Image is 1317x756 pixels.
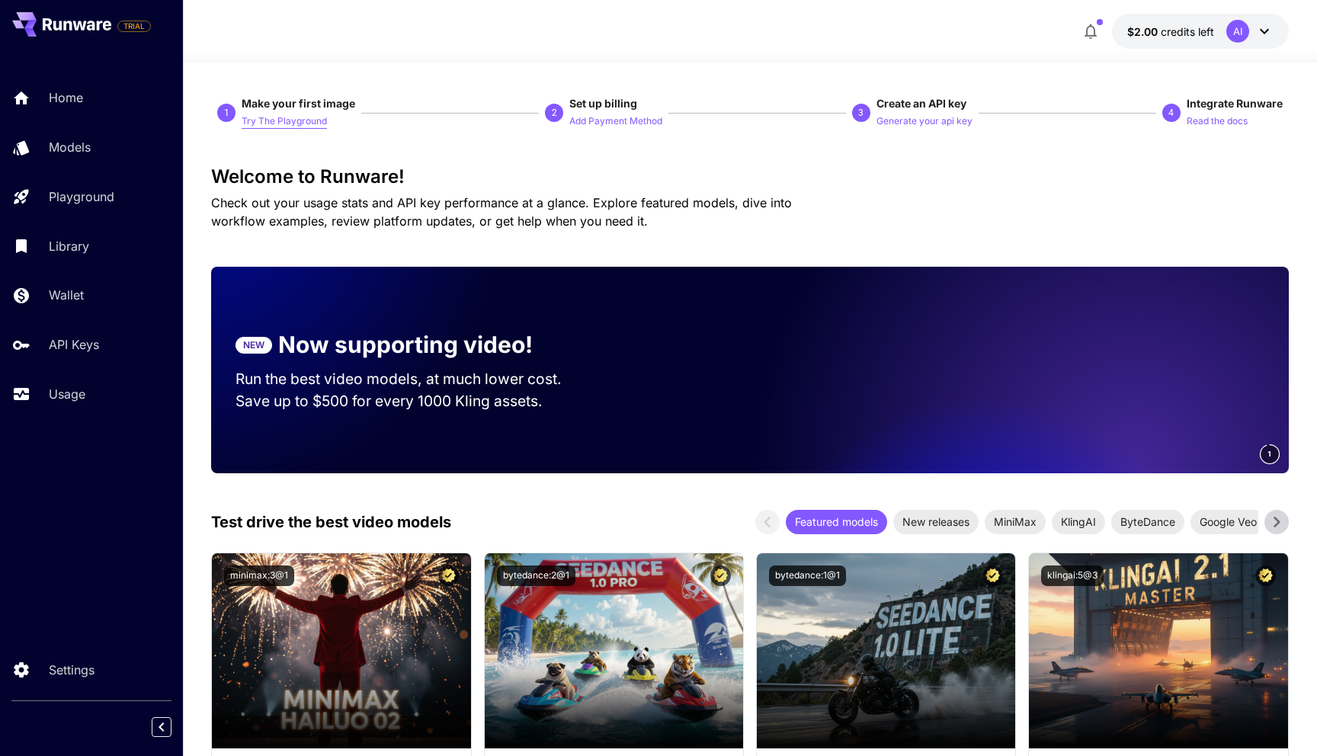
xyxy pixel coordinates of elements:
button: Certified Model – Vetted for best performance and includes a commercial license. [710,565,731,586]
span: Check out your usage stats and API key performance at a glance. Explore featured models, dive int... [211,195,792,229]
p: Wallet [49,286,84,304]
span: Make your first image [242,97,355,110]
p: Test drive the best video models [211,511,451,533]
p: Models [49,138,91,156]
p: Generate your api key [876,114,973,129]
span: Create an API key [876,97,966,110]
button: minimax:3@1 [224,565,294,586]
p: Read the docs [1187,114,1248,129]
span: credits left [1161,25,1214,38]
p: Settings [49,661,95,679]
span: Featured models [786,514,887,530]
img: alt [757,553,1015,748]
img: alt [485,553,743,748]
button: bytedance:2@1 [497,565,575,586]
p: Home [49,88,83,107]
p: NEW [243,338,264,352]
img: alt [1029,553,1287,748]
div: New releases [893,510,979,534]
p: 4 [1168,106,1174,120]
p: Usage [49,385,85,403]
button: bytedance:1@1 [769,565,846,586]
p: 2 [552,106,557,120]
span: Google Veo [1190,514,1266,530]
div: Collapse sidebar [163,713,183,741]
span: MiniMax [985,514,1046,530]
button: Generate your api key [876,111,973,130]
span: Add your payment card to enable full platform functionality. [117,17,151,35]
p: Try The Playground [242,114,327,129]
p: Save up to $500 for every 1000 Kling assets. [236,390,591,412]
span: ByteDance [1111,514,1184,530]
p: Add Payment Method [569,114,662,129]
p: 3 [858,106,864,120]
button: Certified Model – Vetted for best performance and includes a commercial license. [1255,565,1276,586]
span: New releases [893,514,979,530]
button: Collapse sidebar [152,717,171,737]
p: Run the best video models, at much lower cost. [236,368,591,390]
div: AI [1226,20,1249,43]
span: Set up billing [569,97,637,110]
span: KlingAI [1052,514,1105,530]
button: klingai:5@3 [1041,565,1104,586]
button: Add Payment Method [569,111,662,130]
div: $2.00 [1127,24,1214,40]
p: API Keys [49,335,99,354]
div: Featured models [786,510,887,534]
p: Now supporting video! [278,328,533,362]
div: MiniMax [985,510,1046,534]
img: alt [212,553,470,748]
button: Certified Model – Vetted for best performance and includes a commercial license. [438,565,459,586]
p: Playground [49,187,114,206]
button: $2.00AI [1112,14,1289,49]
button: Certified Model – Vetted for best performance and includes a commercial license. [982,565,1003,586]
div: Google Veo [1190,510,1266,534]
div: KlingAI [1052,510,1105,534]
span: $2.00 [1127,25,1161,38]
div: ByteDance [1111,510,1184,534]
span: Integrate Runware [1187,97,1283,110]
p: Library [49,237,89,255]
h3: Welcome to Runware! [211,166,1289,187]
span: TRIAL [118,21,150,32]
span: 1 [1267,448,1272,460]
button: Read the docs [1187,111,1248,130]
button: Try The Playground [242,111,327,130]
p: 1 [224,106,229,120]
